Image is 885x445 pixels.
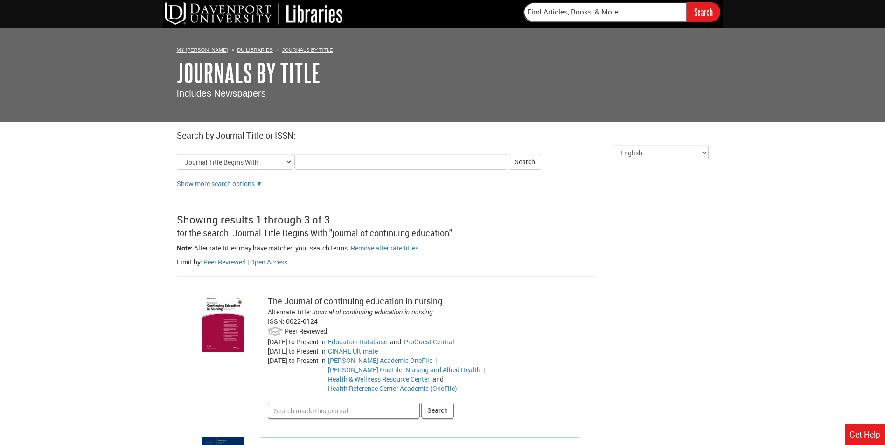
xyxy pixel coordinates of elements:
div: ISSN: 0022-0124 [268,317,572,326]
img: DU Libraries [165,2,342,25]
span: | [434,356,438,365]
span: | [247,257,249,266]
span: Alternate Title: [268,307,311,316]
a: Show more search options [256,179,263,188]
a: Go to ProQuest Central [404,337,454,346]
span: Alternate titles may have matched your search terms. [194,243,349,252]
div: [DATE] [268,347,328,356]
a: Go to Gale Academic OneFile [328,356,432,365]
span: | [482,365,486,374]
span: to Present [289,356,319,365]
a: Remove alternate titles [351,243,418,252]
span: to Present [289,337,319,346]
a: Filter by peer reviewed [203,257,246,266]
button: Search [421,403,454,418]
button: Search [509,154,541,170]
a: Go to Health & Wellness Resource Center [328,375,430,383]
span: in [320,356,326,365]
div: The Journal of continuing education in nursing [268,295,572,307]
input: Search inside this journal [268,403,420,418]
a: My [PERSON_NAME] [177,47,228,53]
h2: Search by Journal Title or ISSN: [177,131,709,140]
a: DU Libraries [237,47,272,53]
input: Search [687,2,720,21]
ol: Breadcrumbs [177,45,709,54]
span: Limit by: [177,257,202,266]
a: Journals By Title [177,58,321,87]
span: in [320,347,326,355]
img: cover image for: The Journal of continuing education in nursing [202,295,244,352]
div: [DATE] [268,356,328,393]
span: and [431,375,445,383]
a: Go to CINAHL Ultimate [328,347,378,355]
p: Includes Newspapers [177,87,709,100]
input: Find Articles, Books, & More... [523,2,687,22]
a: Go to Gale OneFile: Nursing and Allied Health [328,365,481,374]
span: Journal of continuing education in nursing [313,308,433,316]
span: Peer Reviewed [285,327,327,335]
a: Show more search options [177,179,255,188]
div: [DATE] [268,337,328,347]
img: Peer Reviewed: [268,326,283,337]
span: for the search: Journal Title Begins With "journal of continuing education" [177,227,452,238]
span: Note: [177,243,193,252]
a: Get Help [845,424,885,445]
span: and [389,337,403,346]
span: in [320,337,326,346]
span: Showing results 1 through 3 of 3 [177,213,330,226]
a: Filter by peer open access [250,257,287,266]
a: Go to Education Database [328,337,387,346]
a: Journals By Title [282,47,333,53]
a: Go to Health Reference Center Academic (OneFile) [328,384,457,393]
span: to Present [289,347,319,355]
